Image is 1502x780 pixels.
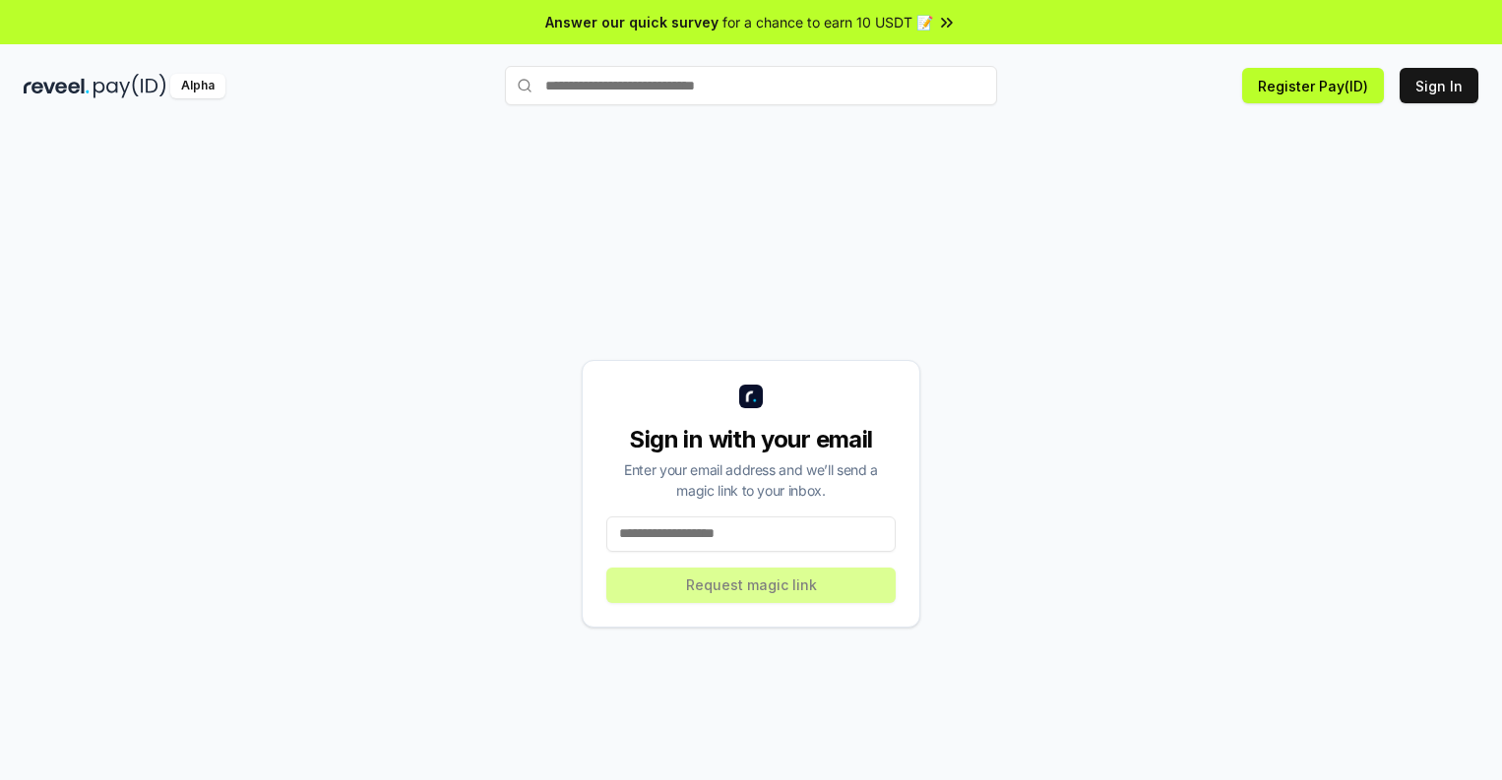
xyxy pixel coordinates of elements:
div: Alpha [170,74,225,98]
span: for a chance to earn 10 USDT 📝 [722,12,933,32]
div: Sign in with your email [606,424,896,455]
img: logo_small [739,385,763,408]
button: Register Pay(ID) [1242,68,1384,103]
div: Enter your email address and we’ll send a magic link to your inbox. [606,459,896,501]
span: Answer our quick survey [545,12,719,32]
img: reveel_dark [24,74,90,98]
img: pay_id [94,74,166,98]
button: Sign In [1400,68,1478,103]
